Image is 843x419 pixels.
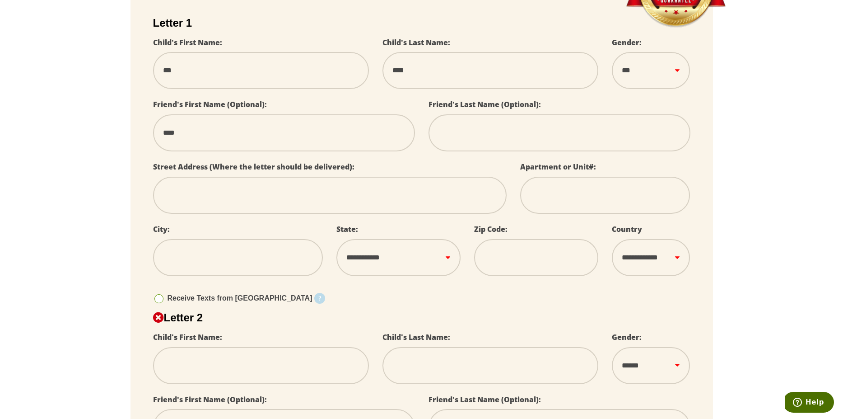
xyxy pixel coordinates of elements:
[153,38,222,47] label: Child's First Name:
[612,224,642,234] label: Country
[382,332,450,342] label: Child's Last Name:
[428,395,541,405] label: Friend's Last Name (Optional):
[153,162,354,172] label: Street Address (Where the letter should be delivered):
[428,99,541,109] label: Friend's Last Name (Optional):
[168,294,312,302] span: Receive Texts from [GEOGRAPHIC_DATA]
[153,311,690,324] h2: Letter 2
[336,224,358,234] label: State:
[153,17,690,29] h2: Letter 1
[153,395,267,405] label: Friend's First Name (Optional):
[474,224,508,234] label: Zip Code:
[612,332,642,342] label: Gender:
[382,38,450,47] label: Child's Last Name:
[612,38,642,47] label: Gender:
[153,332,222,342] label: Child's First Name:
[520,162,596,172] label: Apartment or Unit#:
[785,392,834,414] iframe: Opens a widget where you can find more information
[153,224,170,234] label: City:
[153,99,267,109] label: Friend's First Name (Optional):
